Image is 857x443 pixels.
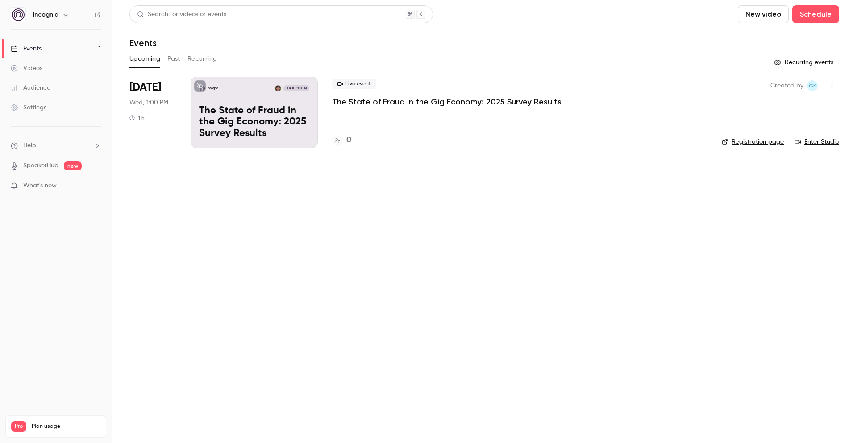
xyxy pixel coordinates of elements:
[809,80,816,91] span: GK
[129,114,145,121] div: 1 h
[722,137,784,146] a: Registration page
[23,181,57,190] span: What's new
[33,10,58,19] h6: Incognia
[332,79,376,89] span: Live event
[332,134,351,146] a: 0
[129,77,176,148] div: Sep 24 Wed, 12:00 PM (America/New York)
[770,80,803,91] span: Created by
[129,98,168,107] span: Wed, 1:00 PM
[795,137,839,146] a: Enter Studio
[191,77,318,148] a: The State of Fraud in the Gig Economy: 2025 Survey ResultsIncogniaVictor Cavalcanti[DATE] 1:00 PM...
[90,182,101,190] iframe: Noticeable Trigger
[129,52,160,66] button: Upcoming
[11,44,42,53] div: Events
[137,10,226,19] div: Search for videos or events
[11,8,25,22] img: Incognia
[346,134,351,146] h4: 0
[738,5,789,23] button: New video
[208,86,218,91] p: Incognia
[199,105,309,140] p: The State of Fraud in the Gig Economy: 2025 Survey Results
[332,96,562,107] a: The State of Fraud in the Gig Economy: 2025 Survey Results
[11,83,50,92] div: Audience
[11,141,101,150] li: help-dropdown-opener
[23,161,58,170] a: SpeakerHub
[167,52,180,66] button: Past
[129,80,161,95] span: [DATE]
[23,141,36,150] span: Help
[32,423,100,430] span: Plan usage
[11,421,26,432] span: Pro
[792,5,839,23] button: Schedule
[129,37,157,48] h1: Events
[11,103,46,112] div: Settings
[187,52,217,66] button: Recurring
[64,161,82,170] span: new
[770,55,839,70] button: Recurring events
[275,85,281,91] img: Victor Cavalcanti
[807,80,818,91] span: Gianna Kennedy
[283,85,309,91] span: [DATE] 1:00 PM
[11,64,42,73] div: Videos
